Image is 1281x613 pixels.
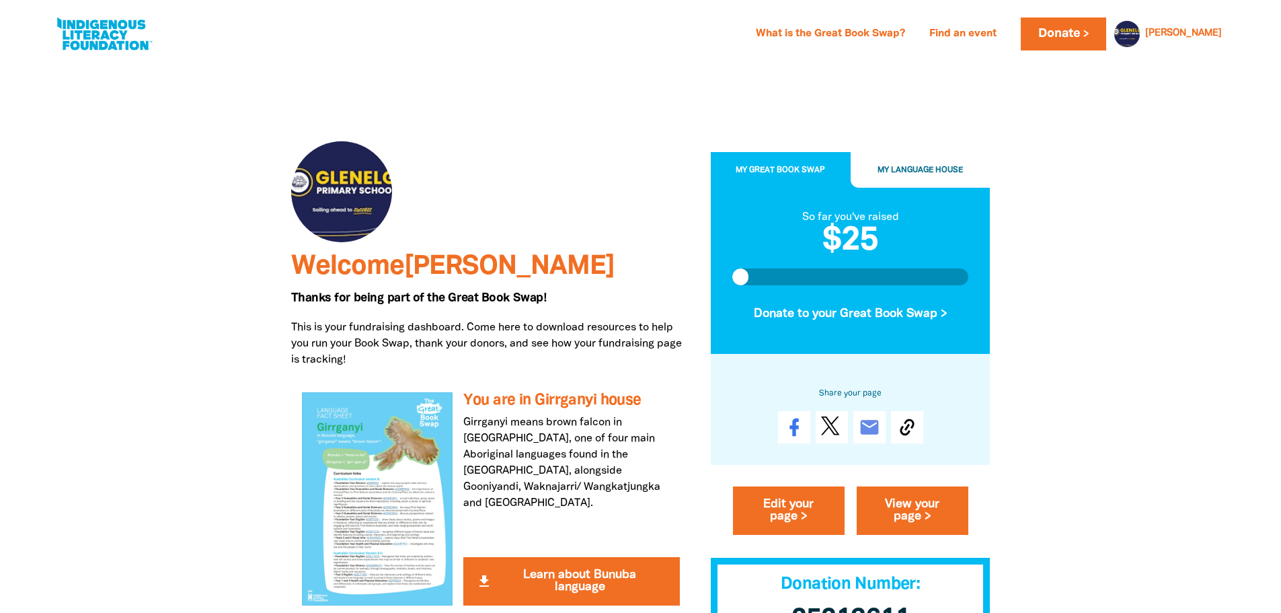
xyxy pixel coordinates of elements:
[853,412,886,444] a: email
[1145,29,1222,38] a: [PERSON_NAME]
[291,254,615,279] span: Welcome [PERSON_NAME]
[851,152,991,188] button: My Language House
[711,152,851,188] button: My Great Book Swap
[778,412,810,444] a: Share
[463,392,679,409] h3: You are in Girrganyi house
[732,386,969,401] h6: Share your page
[781,577,920,593] span: Donation Number:
[476,573,492,589] i: get_app
[891,412,923,444] button: Copy Link
[1021,17,1105,50] a: Donate
[921,24,1005,45] a: Find an event
[748,24,913,45] a: What is the Great Book Swap?
[291,293,547,303] span: Thanks for being part of the Great Book Swap!
[857,487,968,536] a: View your page >
[878,166,963,174] span: My Language House
[732,225,969,258] h2: $25
[816,412,848,444] a: Post
[463,557,679,606] button: get_app Learn about Bunuba language
[732,296,969,332] button: Donate to your Great Book Swap >
[859,417,880,439] i: email
[736,166,825,174] span: My Great Book Swap
[733,487,845,536] a: Edit your page >
[291,320,691,368] p: This is your fundraising dashboard. Come here to download resources to help you run your Book Swa...
[302,392,453,605] img: You are in Girrganyi house
[732,209,969,225] div: So far you've raised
